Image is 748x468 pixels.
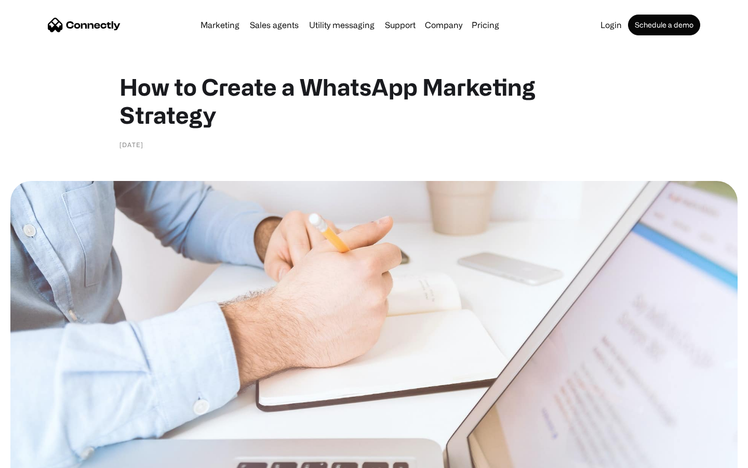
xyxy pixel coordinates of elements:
a: home [48,17,121,33]
a: Support [381,21,420,29]
ul: Language list [21,450,62,464]
aside: Language selected: English [10,450,62,464]
a: Sales agents [246,21,303,29]
div: Company [422,18,465,32]
h1: How to Create a WhatsApp Marketing Strategy [119,73,629,129]
div: [DATE] [119,139,143,150]
a: Utility messaging [305,21,379,29]
a: Schedule a demo [628,15,700,35]
a: Marketing [196,21,244,29]
div: Company [425,18,462,32]
a: Pricing [468,21,503,29]
a: Login [596,21,626,29]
